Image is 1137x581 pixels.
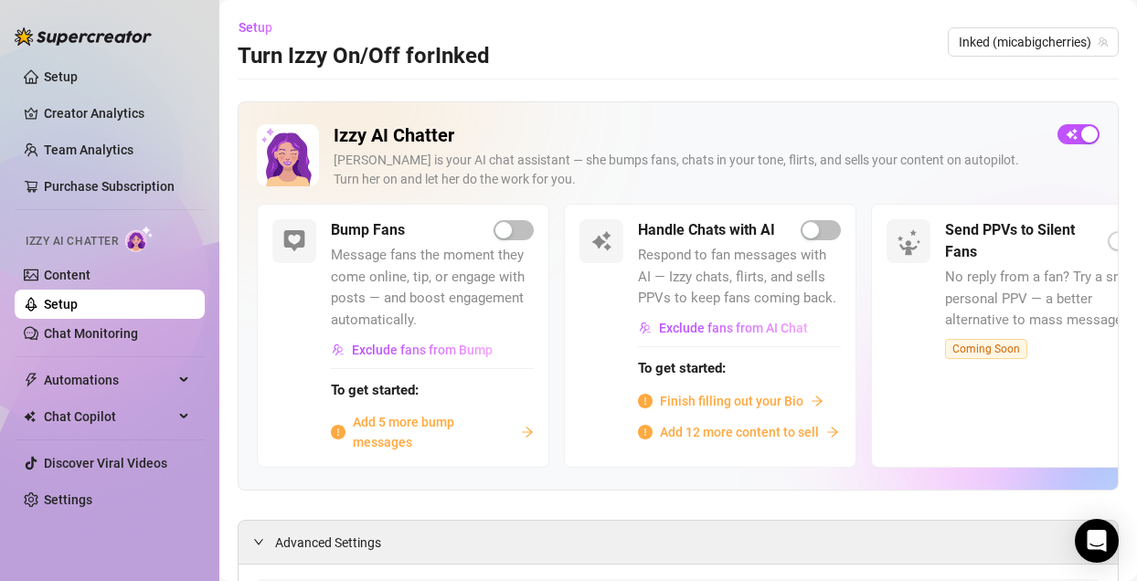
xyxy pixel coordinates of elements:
[44,402,174,431] span: Chat Copilot
[275,533,381,553] span: Advanced Settings
[44,268,90,282] a: Content
[44,179,175,194] a: Purchase Subscription
[897,229,926,259] img: silent-fans-ppv-o-N6Mmdf.svg
[44,492,92,507] a: Settings
[239,20,272,35] span: Setup
[521,426,534,438] span: arrow-right
[26,233,118,250] span: Izzy AI Chatter
[44,297,78,312] a: Setup
[331,382,419,398] strong: To get started:
[24,373,38,387] span: thunderbolt
[283,230,305,252] img: svg%3e
[353,412,514,452] span: Add 5 more bump messages
[638,219,775,241] h5: Handle Chats with AI
[1098,37,1109,48] span: team
[660,391,803,411] span: Finish filling out your Bio
[44,456,167,470] a: Discover Viral Videos
[332,343,345,356] img: svg%3e
[331,335,494,364] button: Exclude fans from Bump
[257,124,319,186] img: Izzy AI Chatter
[959,28,1108,56] span: Inked (micabigcherries)
[639,322,652,334] img: svg%3e
[638,360,726,376] strong: To get started:
[253,532,275,552] div: expanded
[331,245,534,331] span: Message fans the moment they come online, tip, or engage with posts — and boost engagement automa...
[44,143,133,157] a: Team Analytics
[352,343,493,357] span: Exclude fans from Bump
[331,425,345,439] span: info-circle
[334,124,1043,147] h2: Izzy AI Chatter
[253,536,264,547] span: expanded
[638,394,653,408] span: info-circle
[44,326,138,341] a: Chat Monitoring
[238,42,490,71] h3: Turn Izzy On/Off for Inked
[826,426,839,438] span: arrow-right
[334,151,1043,189] div: [PERSON_NAME] is your AI chat assistant — she bumps fans, chats in your tone, flirts, and sells y...
[945,339,1027,359] span: Coming Soon
[331,219,405,241] h5: Bump Fans
[811,395,824,407] span: arrow-right
[44,99,190,128] a: Creator Analytics
[15,27,152,46] img: logo-BBDzfeDw.svg
[638,313,809,343] button: Exclude fans from AI Chat
[1075,519,1119,563] div: Open Intercom Messenger
[638,245,841,310] span: Respond to fan messages with AI — Izzy chats, flirts, and sells PPVs to keep fans coming back.
[44,69,78,84] a: Setup
[590,230,612,252] img: svg%3e
[24,410,36,423] img: Chat Copilot
[238,13,287,42] button: Setup
[125,226,154,252] img: AI Chatter
[660,422,819,442] span: Add 12 more content to sell
[638,425,653,439] span: info-circle
[44,365,174,395] span: Automations
[945,219,1108,263] h5: Send PPVs to Silent Fans
[659,321,808,335] span: Exclude fans from AI Chat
